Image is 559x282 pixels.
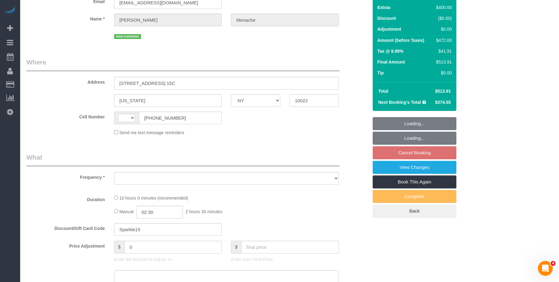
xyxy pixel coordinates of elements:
span: 4 [551,261,556,266]
span: Send me text message reminders [119,130,184,135]
label: Extras [377,4,391,11]
a: Book This Again [373,175,456,188]
div: $472.00 [434,37,452,43]
legend: What [26,153,339,167]
label: Name * [22,14,109,22]
strong: Total [378,89,388,94]
input: Zip Code [290,94,339,107]
span: 10 hours 0 minutes (recommended) [119,196,188,200]
label: Amount (before Taxes) [377,37,424,43]
label: Frequency * [22,172,109,180]
a: View Changes [373,161,456,174]
span: $513.91 [435,89,451,94]
p: Enter the Amount to Adjust, or [114,256,222,262]
span: $374.55 [435,100,451,105]
div: $0.00 [434,70,452,76]
label: Price Adjustment [22,241,109,249]
div: $400.00 [434,4,452,11]
label: Discount [377,15,396,21]
label: Discount/Gift Card Code [22,223,109,231]
label: Cell Number [22,112,109,120]
label: Final Amount [377,59,405,65]
span: new customer [114,34,141,39]
div: ($0.00) [434,15,452,21]
label: Address [22,77,109,85]
label: Tip [377,70,384,76]
div: $41.91 [434,48,452,54]
input: City [114,94,222,107]
input: final price [241,241,339,253]
input: Cell Number [139,112,222,124]
label: Tax @ 8.88% [377,48,403,54]
label: Adjustment [377,26,401,32]
span: Manual [119,209,134,214]
label: Duration [22,194,109,203]
input: First Name [114,14,222,26]
legend: Where [26,58,339,72]
iframe: Intercom live chat [538,261,553,276]
p: Enter your Final Price [231,256,339,262]
strong: Next Booking's Total [378,100,421,105]
input: Last Name [231,14,339,26]
span: $ [114,241,124,253]
div: $0.00 [434,26,452,32]
a: Back [373,205,456,218]
span: $ [231,241,241,253]
div: $513.91 [434,59,452,65]
img: Automaid Logo [4,6,16,15]
span: 2 hours 30 minutes [186,209,223,214]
